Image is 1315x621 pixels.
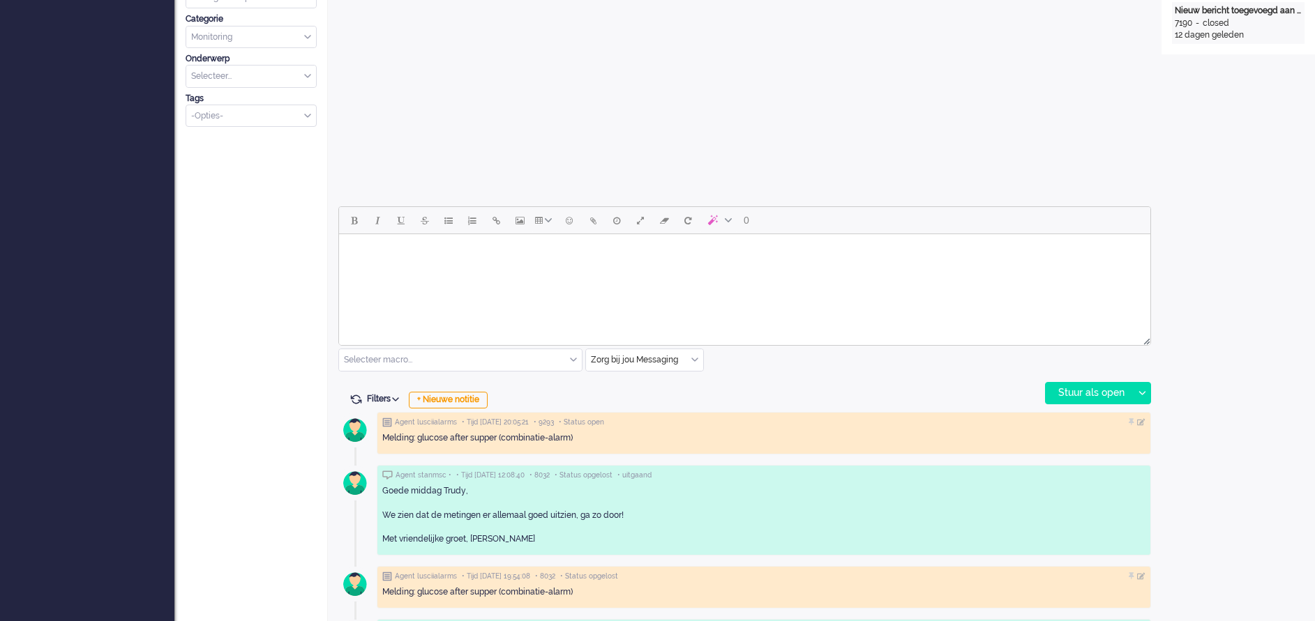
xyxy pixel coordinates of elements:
button: Delay message [605,208,629,232]
button: Table [532,208,557,232]
button: Bullet list [437,208,460,232]
span: 0 [744,215,749,226]
span: • 8032 [535,572,555,581]
div: Melding: glucose after supper (combinatie-alarm) [382,586,1145,598]
div: Tags [186,93,317,105]
span: • 9293 [534,417,554,427]
div: Nieuw bericht toegevoegd aan gesprek [1175,5,1302,17]
div: 12 dagen geleden [1175,29,1302,41]
button: Numbered list [460,208,484,232]
img: avatar [338,567,373,601]
button: Bold [342,208,366,232]
button: Insert/edit link [484,208,508,232]
div: - [1192,17,1203,29]
span: Filters [367,394,404,404]
button: Underline [389,208,413,232]
button: Italic [366,208,389,232]
div: + Nieuwe notitie [409,392,488,408]
img: avatar [338,413,373,447]
div: Categorie [186,13,317,25]
button: AI [700,208,737,232]
button: Add attachment [581,208,605,232]
div: closed [1203,17,1229,29]
span: Agent lusciialarms [395,572,457,581]
iframe: Rich Text Area [339,234,1150,332]
div: Select Tags [186,105,317,128]
span: Agent lusciialarms [395,417,457,427]
button: 0 [737,208,756,232]
img: ic_note_grey.svg [382,572,392,581]
div: Stuur als open [1046,383,1133,404]
span: Agent stanmsc • [396,470,451,480]
span: • Status open [559,417,604,427]
div: Goede middag Trudy, We zien dat de metingen er allemaal goed uitzien, ga zo door! Met vriendelijk... [382,485,1145,545]
button: Fullscreen [629,208,652,232]
span: • Tijd [DATE] 12:08:40 [456,470,525,480]
button: Clear formatting [652,208,676,232]
div: Onderwerp [186,53,317,65]
div: Melding: glucose after supper (combinatie-alarm) [382,432,1145,444]
button: Strikethrough [413,208,437,232]
span: • Status opgelost [555,470,613,480]
button: Reset content [676,208,700,232]
button: Insert/edit image [508,208,532,232]
img: ic_note_grey.svg [382,417,392,427]
span: • Status opgelost [560,572,618,581]
div: 7190 [1175,17,1192,29]
div: Resize [1139,332,1150,345]
img: avatar [338,466,373,500]
button: Emoticons [557,208,581,232]
span: • 8032 [529,470,550,480]
span: • Tijd [DATE] 20:05:21 [462,417,529,427]
img: ic_chat_grey.svg [382,470,393,480]
span: • uitgaand [617,470,652,480]
span: • Tijd [DATE] 19:54:08 [462,572,530,581]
